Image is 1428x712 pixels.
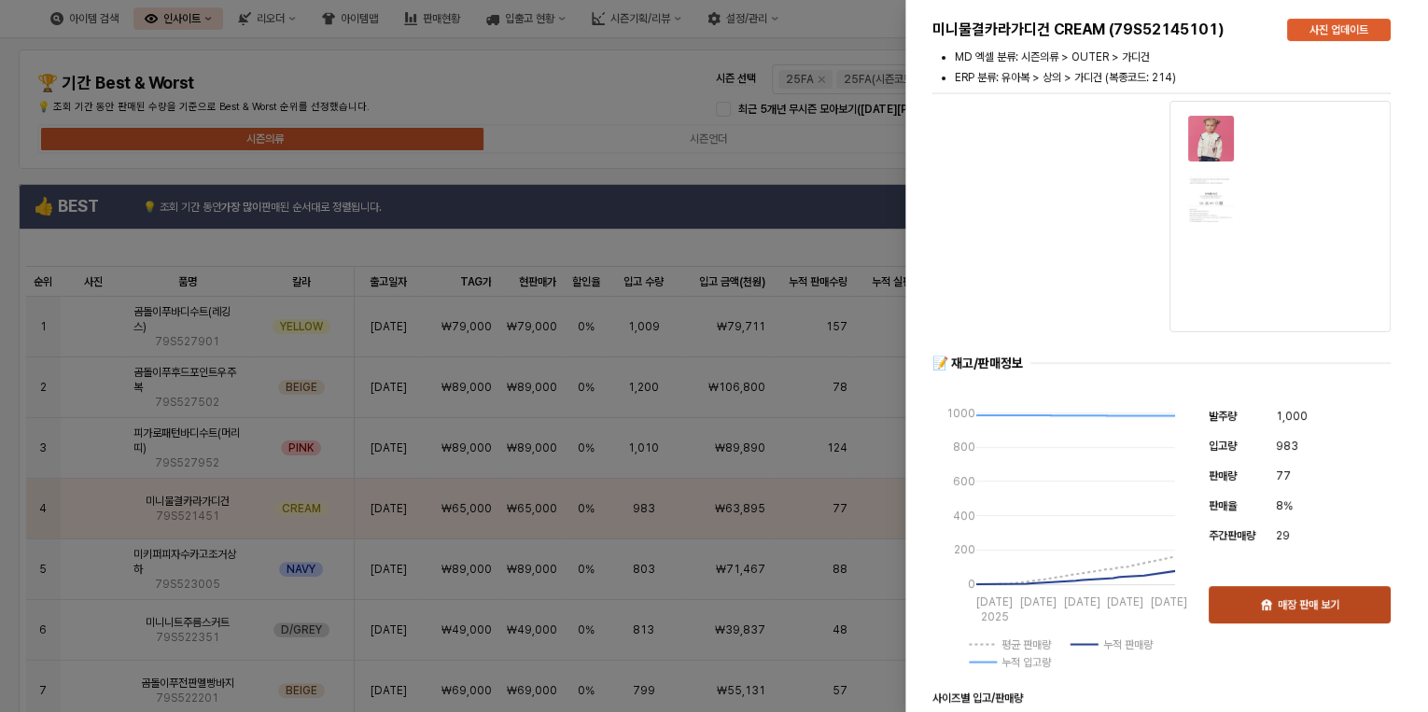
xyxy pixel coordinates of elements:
[1278,597,1339,612] p: 매장 판매 보기
[932,691,1023,705] strong: 사이즈별 입고/판매량
[1209,529,1255,542] span: 주간판매량
[1287,19,1391,41] button: 사진 업데이트
[1276,467,1291,485] span: 77
[1209,410,1237,423] span: 발주량
[1276,496,1293,515] span: 8%
[1209,499,1237,512] span: 판매율
[932,355,1023,372] div: 📝 재고/판매정보
[1209,469,1237,482] span: 판매량
[955,69,1391,86] li: ERP 분류: 유아복 > 상의 > 가디건 (복종코드: 214)
[1276,526,1290,545] span: 29
[955,49,1391,65] li: MD 엑셀 분류: 시즌의류 > OUTER > 가디건
[1276,437,1298,455] span: 983
[1209,440,1237,453] span: 입고량
[1309,22,1368,37] p: 사진 업데이트
[932,21,1272,39] h5: 미니물결카라가디건 CREAM (79S52145101)
[1209,586,1391,623] button: 매장 판매 보기
[1276,407,1308,426] span: 1,000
